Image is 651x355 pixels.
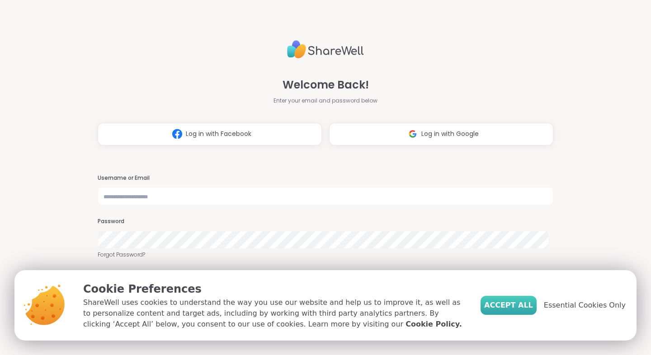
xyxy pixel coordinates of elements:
span: Accept All [484,300,533,311]
span: Log in with Google [421,129,479,139]
a: Cookie Policy. [406,319,462,330]
p: Cookie Preferences [83,281,466,297]
h3: Username or Email [98,174,553,182]
img: ShareWell Logo [287,37,364,62]
button: Accept All [481,296,537,315]
button: Log in with Google [329,123,553,145]
span: Log in with Facebook [186,129,251,139]
p: ShareWell uses cookies to understand the way you use our website and help us to improve it, as we... [83,297,466,330]
a: Forgot Password? [98,251,553,259]
h3: Password [98,218,553,225]
img: ShareWell Logomark [404,126,421,142]
span: Enter your email and password below [274,97,377,105]
img: ShareWell Logomark [169,126,186,142]
span: Essential Cookies Only [544,300,626,311]
span: Welcome Back! [283,77,369,93]
button: Log in with Facebook [98,123,322,145]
